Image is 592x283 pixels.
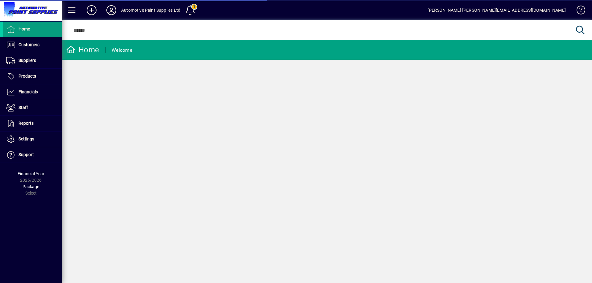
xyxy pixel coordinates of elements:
[18,58,36,63] span: Suppliers
[121,5,180,15] div: Automotive Paint Supplies Ltd
[3,100,62,115] a: Staff
[82,5,101,16] button: Add
[18,74,36,79] span: Products
[101,5,121,16] button: Profile
[427,5,566,15] div: [PERSON_NAME] [PERSON_NAME][EMAIL_ADDRESS][DOMAIN_NAME]
[18,42,39,47] span: Customers
[3,37,62,53] a: Customers
[18,89,38,94] span: Financials
[18,152,34,157] span: Support
[572,1,584,21] a: Knowledge Base
[3,116,62,131] a: Reports
[18,121,34,126] span: Reports
[18,105,28,110] span: Staff
[3,84,62,100] a: Financials
[23,184,39,189] span: Package
[112,45,132,55] div: Welcome
[18,171,44,176] span: Financial Year
[3,53,62,68] a: Suppliers
[3,69,62,84] a: Products
[18,136,34,141] span: Settings
[66,45,99,55] div: Home
[3,147,62,163] a: Support
[3,131,62,147] a: Settings
[18,26,30,31] span: Home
